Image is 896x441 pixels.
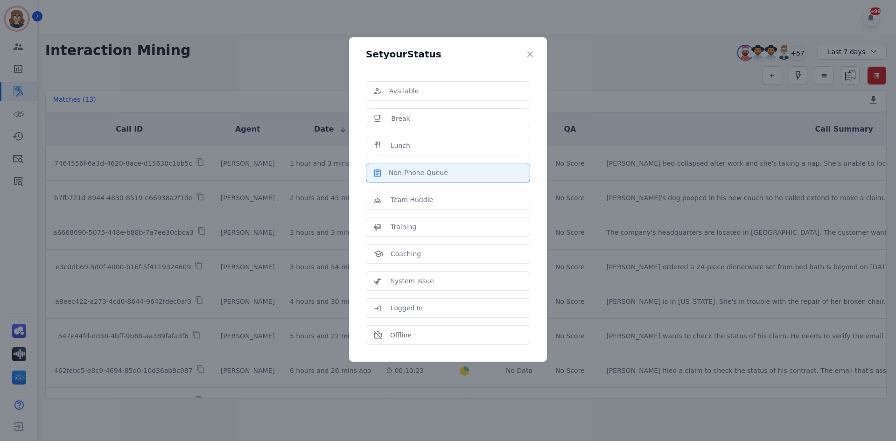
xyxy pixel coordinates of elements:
[391,222,416,231] p: Training
[391,249,421,259] p: Coaching
[374,331,383,340] img: icon
[374,303,383,313] img: icon
[389,168,448,177] p: Non-Phone Queue
[374,168,381,177] img: icon
[391,303,423,313] p: Logged In
[391,141,410,150] p: Lunch
[374,250,383,258] img: icon
[374,141,383,150] img: icon
[391,114,410,123] p: Break
[374,113,384,123] img: icon
[390,330,412,340] p: Offline
[391,276,434,286] p: System Issue
[389,86,419,96] p: Available
[374,276,383,286] img: icon
[366,49,441,59] h5: Set your Status
[391,195,433,204] p: Team Huddle
[374,88,382,95] img: icon
[374,195,383,204] img: icon
[374,222,383,231] img: icon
